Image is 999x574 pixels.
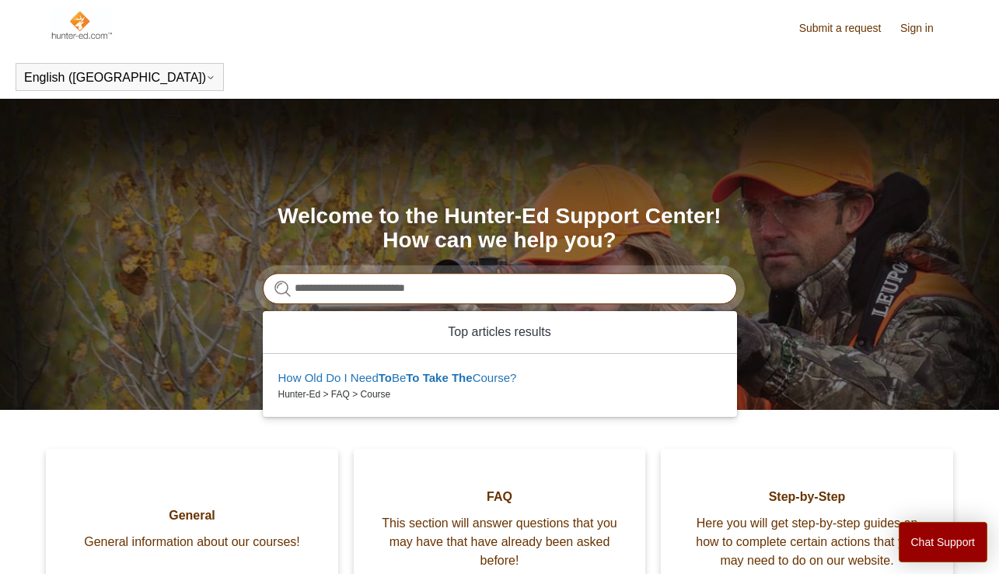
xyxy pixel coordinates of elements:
[900,20,949,37] a: Sign in
[423,371,449,384] em: Take
[377,514,623,570] span: This section will answer questions that you may have that have already been asked before!
[278,371,517,387] zd-autocomplete-title-multibrand: Suggested result 1 How Old Do I Need To Be To Take The Course?
[69,533,315,551] span: General information about our courses!
[377,488,623,506] span: FAQ
[263,205,737,253] h1: Welcome to the Hunter-Ed Support Center! How can we help you?
[406,371,419,384] em: To
[799,20,897,37] a: Submit a request
[69,506,315,525] span: General
[379,371,392,384] em: To
[684,514,930,570] span: Here you will get step-by-step guides on how to complete certain actions that you may need to do ...
[684,488,930,506] span: Step-by-Step
[899,522,988,562] button: Chat Support
[263,311,737,354] zd-autocomplete-header: Top articles results
[24,71,215,85] button: English ([GEOGRAPHIC_DATA])
[452,371,473,384] em: The
[50,9,113,40] img: Hunter-Ed Help Center home page
[278,387,721,401] zd-autocomplete-breadcrumbs-multibrand: Hunter-Ed > FAQ > Course
[263,273,737,304] input: Search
